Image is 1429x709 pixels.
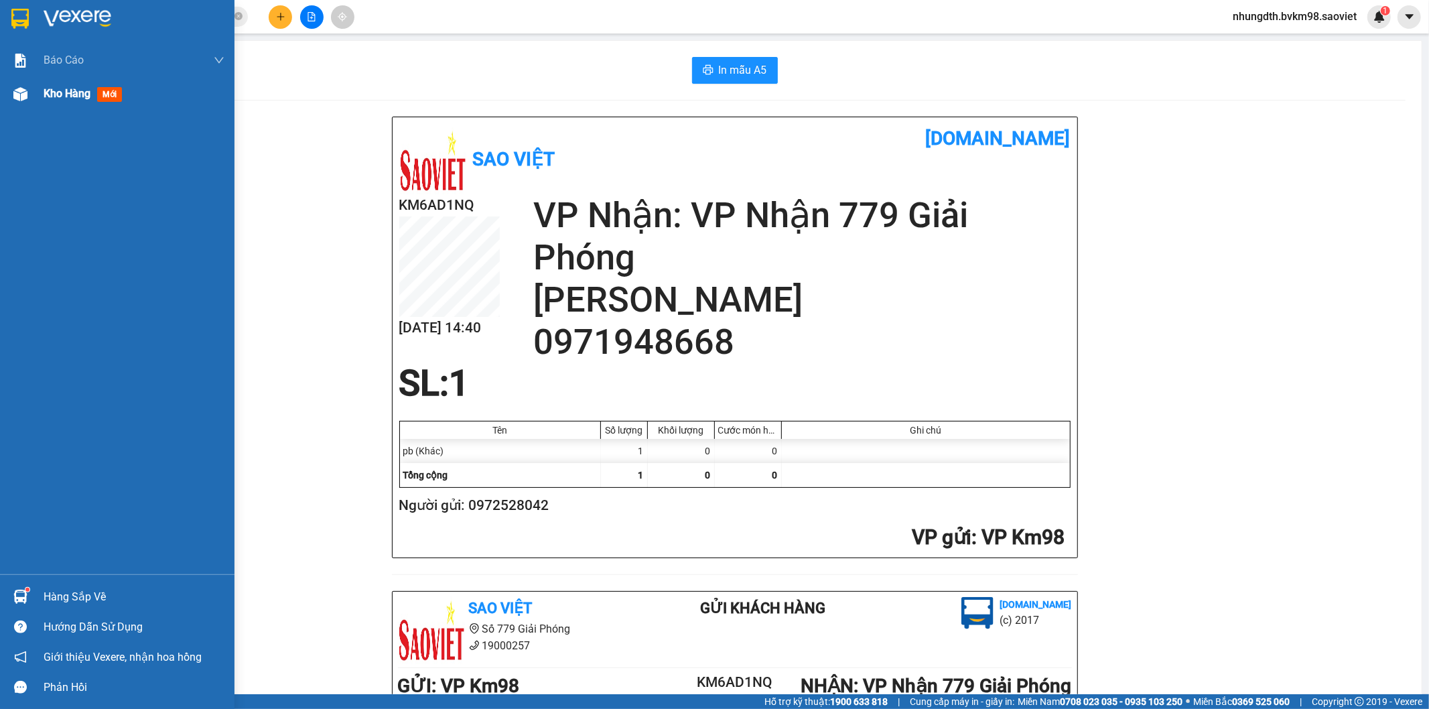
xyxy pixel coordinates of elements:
button: plus [269,5,292,29]
div: pb (Khác) [400,439,601,463]
span: 0 [772,470,778,480]
b: [DOMAIN_NAME] [179,11,324,33]
div: Tên [403,425,597,436]
li: (c) 2017 [1000,612,1072,629]
span: | [1300,694,1302,709]
span: Giới thiệu Vexere, nhận hoa hồng [44,649,202,665]
strong: 0369 525 060 [1232,696,1290,707]
span: Cung cấp máy in - giấy in: [910,694,1014,709]
img: warehouse-icon [13,87,27,101]
span: message [14,681,27,694]
span: | [898,694,900,709]
button: file-add [300,5,324,29]
div: Hàng sắp về [44,587,224,607]
li: Số 779 Giải Phóng [398,621,647,637]
button: aim [331,5,354,29]
b: [DOMAIN_NAME] [926,127,1071,149]
span: Báo cáo [44,52,84,68]
span: ⚪️ [1186,699,1190,704]
img: logo.jpg [7,11,74,78]
span: environment [469,623,480,634]
span: close-circle [234,11,243,23]
b: Sao Việt [81,31,163,54]
span: Tổng cộng [403,470,448,480]
b: Gửi khách hàng [700,600,825,617]
strong: 0708 023 035 - 0935 103 250 [1060,696,1182,707]
span: 1 [638,470,644,480]
img: logo.jpg [398,597,465,664]
span: 0 [705,470,711,480]
span: aim [338,12,347,21]
li: 19000257 [398,637,647,654]
span: copyright [1355,697,1364,706]
div: Số lượng [604,425,644,436]
h2: : VP Km98 [399,524,1065,552]
div: Hướng dẫn sử dụng [44,617,224,637]
h2: VP Nhận: VP Nhận 779 Giải Phóng [533,194,1071,279]
h2: [DATE] 14:40 [399,317,500,339]
div: Phản hồi [44,678,224,698]
strong: 1900 633 818 [830,696,888,707]
span: notification [14,651,27,663]
sup: 1 [1381,6,1390,15]
h2: KM6AD1NQ [679,671,791,694]
span: In mẫu A5 [719,62,767,78]
h2: [PERSON_NAME] [533,279,1071,321]
b: Sao Việt [469,600,533,617]
span: nhungdth.bvkm98.saoviet [1222,8,1367,25]
img: warehouse-icon [13,590,27,604]
span: Miền Bắc [1193,694,1290,709]
img: logo.jpg [961,597,994,629]
h2: VP Nhận: VP Nhận 779 Giải Phóng [70,78,324,204]
b: GỬI : VP Km98 [398,675,520,697]
h2: KM6AD1NQ [399,194,500,216]
span: Kho hàng [44,87,90,100]
b: NHẬN : VP Nhận 779 Giải Phóng [801,675,1071,697]
span: close-circle [234,12,243,20]
span: VP gửi [912,525,972,549]
div: Ghi chú [785,425,1067,436]
span: 1 [450,363,470,404]
span: Hỗ trợ kỹ thuật: [764,694,888,709]
div: Cước món hàng [718,425,778,436]
span: plus [276,12,285,21]
span: down [214,55,224,66]
span: caret-down [1404,11,1416,23]
div: Khối lượng [651,425,711,436]
span: 1 [1383,6,1387,15]
h2: Người gửi: 0972528042 [399,495,1065,517]
img: solution-icon [13,54,27,68]
img: logo-vxr [11,9,29,29]
span: mới [97,87,122,102]
span: phone [469,640,480,651]
h2: KM6AD1NQ [7,78,108,100]
h2: 0971948668 [533,321,1071,363]
img: logo.jpg [399,127,466,194]
span: printer [703,64,713,77]
sup: 1 [25,588,29,592]
span: question-circle [14,621,27,633]
button: printerIn mẫu A5 [692,57,778,84]
div: 0 [648,439,715,463]
div: 1 [601,439,648,463]
span: SL: [399,363,450,404]
span: Miền Nam [1018,694,1182,709]
b: [DOMAIN_NAME] [1000,599,1072,610]
button: caret-down [1398,5,1421,29]
img: icon-new-feature [1373,11,1385,23]
div: 0 [715,439,782,463]
b: Sao Việt [473,148,555,170]
span: file-add [307,12,316,21]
